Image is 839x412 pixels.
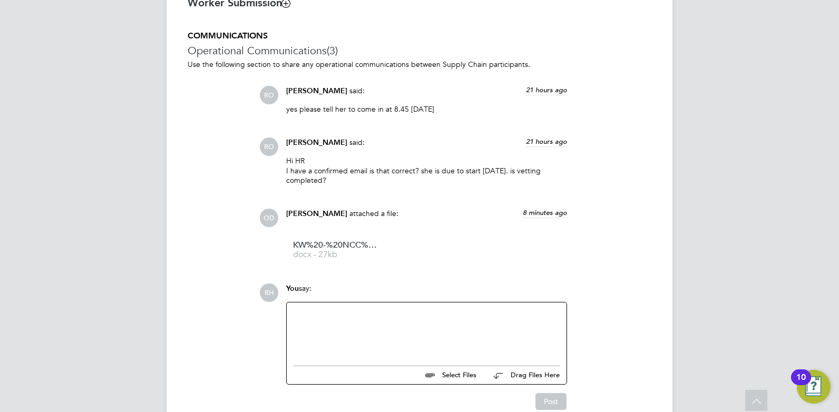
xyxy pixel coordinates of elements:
p: yes please tell her to come in at 8.45 [DATE] [286,104,567,114]
div: 10 [796,377,806,391]
span: (3) [327,44,338,57]
h3: Operational Communications [188,44,651,57]
span: RH [260,283,278,302]
button: Open Resource Center, 10 new notifications [797,370,831,404]
span: RO [260,138,278,156]
span: 8 minutes ago [523,208,567,217]
span: attached a file: [349,209,398,218]
button: Drag Files Here [485,365,560,387]
span: said: [349,138,365,147]
p: Use the following section to share any operational communications between Supply Chain participants. [188,60,651,69]
span: [PERSON_NAME] [286,209,347,218]
span: 21 hours ago [526,137,567,146]
button: Post [535,393,567,410]
span: OD [260,209,278,227]
span: You [286,284,299,293]
span: [PERSON_NAME] [286,138,347,147]
span: KW%20-%20NCC%20Vetting%20Form [293,241,377,249]
p: Hi HR I have a confirmed email is that correct? she is due to start [DATE]. is vetting completed? [286,156,567,185]
span: 21 hours ago [526,85,567,94]
span: RO [260,86,278,104]
span: docx - 27kb [293,251,377,259]
a: KW%20-%20NCC%20Vetting%20Form docx - 27kb [293,241,377,259]
div: say: [286,283,567,302]
span: said: [349,86,365,95]
span: [PERSON_NAME] [286,86,347,95]
h5: COMMUNICATIONS [188,31,651,42]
